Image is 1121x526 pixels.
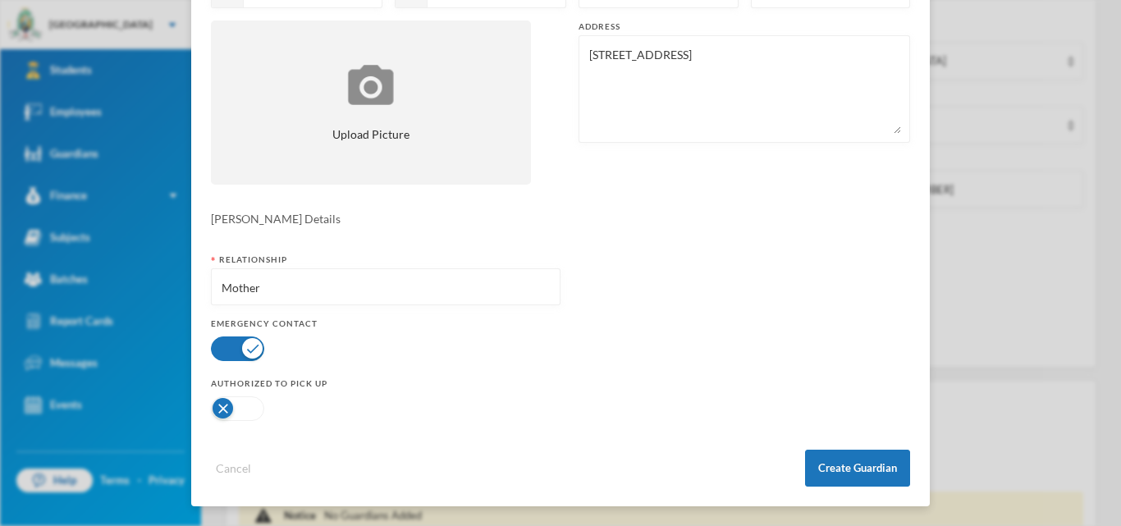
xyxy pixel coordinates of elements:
[211,210,910,227] div: [PERSON_NAME] Details
[211,459,256,478] button: Cancel
[344,62,398,107] img: upload
[211,318,560,330] div: Emergency Contact
[805,450,910,487] button: Create Guardian
[588,44,901,134] textarea: [STREET_ADDRESS]
[220,269,551,306] input: eg: Mother, Father, Uncle, Aunt
[211,377,560,390] div: Authorized to pick up
[579,21,910,33] div: Address
[211,254,560,266] div: Relationship
[332,126,410,143] span: Upload Picture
